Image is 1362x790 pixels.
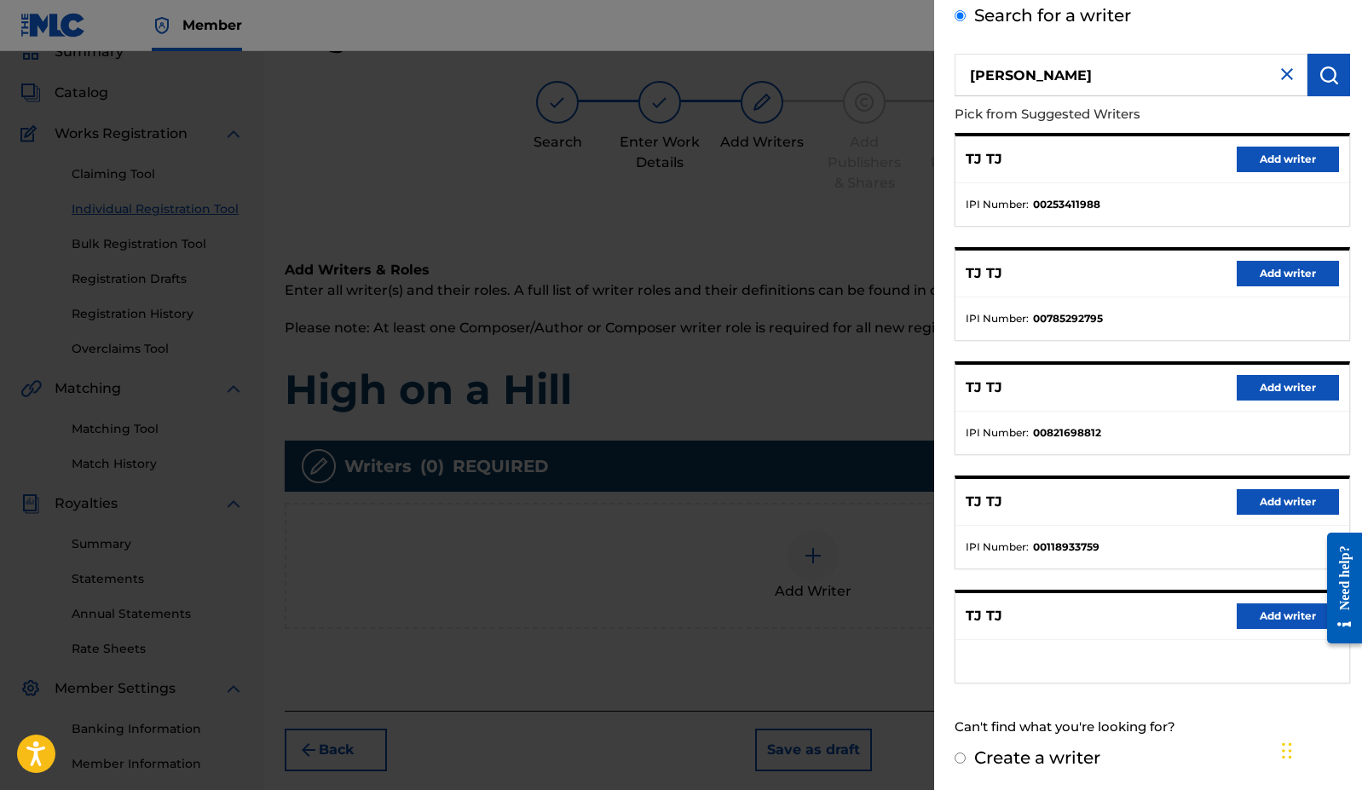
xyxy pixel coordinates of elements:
[966,425,1029,441] span: IPI Number :
[1033,425,1101,441] strong: 00821698812
[966,149,1002,170] p: TJ TJ
[182,15,242,35] span: Member
[955,54,1307,96] input: Search writer's name or IPI Number
[1319,65,1339,85] img: Search Works
[966,492,1002,512] p: TJ TJ
[966,197,1029,212] span: IPI Number :
[152,15,172,36] img: Top Rightsholder
[1237,375,1339,401] button: Add writer
[1237,261,1339,286] button: Add writer
[1033,197,1100,212] strong: 00253411988
[1314,515,1362,660] iframe: Resource Center
[1282,725,1292,776] div: Drag
[1277,708,1362,790] iframe: Chat Widget
[966,378,1002,398] p: TJ TJ
[1237,603,1339,629] button: Add writer
[966,606,1002,626] p: TJ TJ
[1237,489,1339,515] button: Add writer
[966,263,1002,284] p: TJ TJ
[1033,539,1099,555] strong: 00118933759
[1237,147,1339,172] button: Add writer
[955,96,1253,133] p: Pick from Suggested Writers
[1277,64,1297,84] img: close
[966,539,1029,555] span: IPI Number :
[1033,311,1103,326] strong: 00785292795
[974,747,1100,768] label: Create a writer
[955,709,1350,746] div: Can't find what you're looking for?
[20,13,86,37] img: MLC Logo
[966,311,1029,326] span: IPI Number :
